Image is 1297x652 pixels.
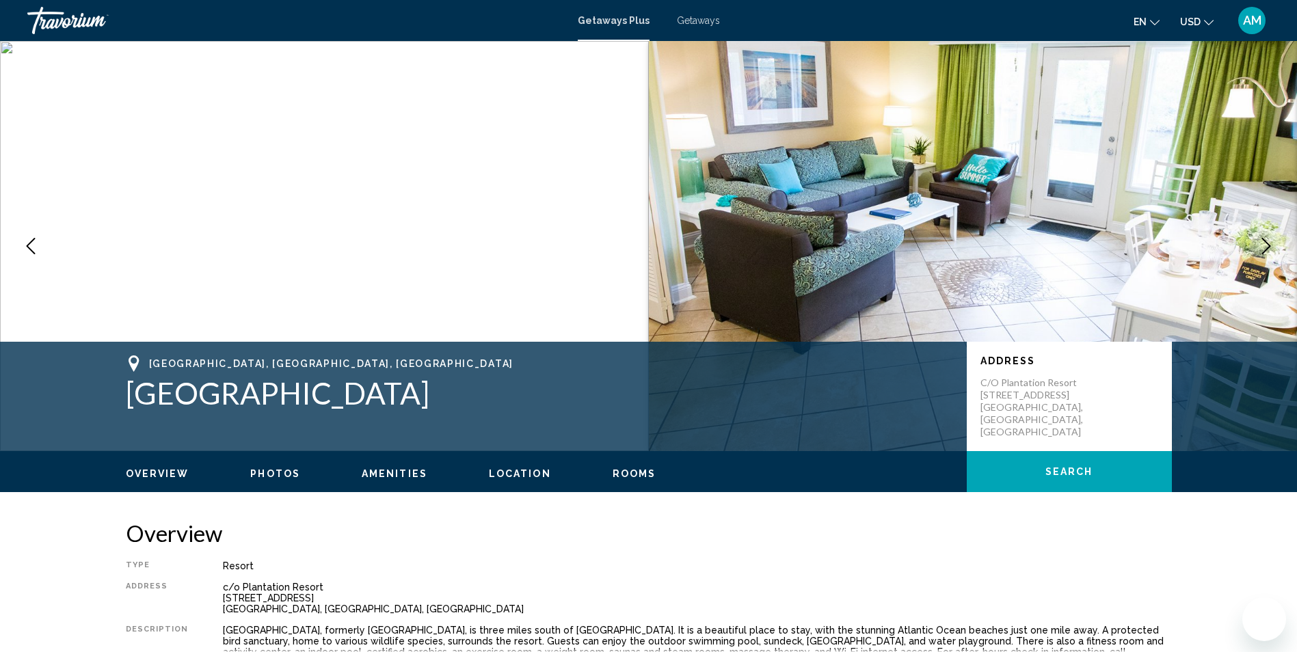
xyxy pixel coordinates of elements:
[1180,12,1214,31] button: Change currency
[126,467,189,480] button: Overview
[613,467,656,480] button: Rooms
[1180,16,1201,27] span: USD
[613,468,656,479] span: Rooms
[980,355,1158,366] p: Address
[1134,12,1160,31] button: Change language
[489,468,551,479] span: Location
[27,7,564,34] a: Travorium
[126,375,953,411] h1: [GEOGRAPHIC_DATA]
[1242,597,1286,641] iframe: Button to launch messaging window
[1134,16,1147,27] span: en
[362,467,427,480] button: Amenities
[223,582,1172,614] div: c/o Plantation Resort [STREET_ADDRESS] [GEOGRAPHIC_DATA], [GEOGRAPHIC_DATA], [GEOGRAPHIC_DATA]
[677,15,720,26] a: Getaways
[1243,14,1261,27] span: AM
[1234,6,1270,35] button: User Menu
[14,229,48,263] button: Previous image
[250,468,300,479] span: Photos
[223,560,1172,571] div: Resort
[1045,467,1093,478] span: Search
[980,377,1090,438] p: c/o Plantation Resort [STREET_ADDRESS] [GEOGRAPHIC_DATA], [GEOGRAPHIC_DATA], [GEOGRAPHIC_DATA]
[967,451,1172,492] button: Search
[126,582,189,614] div: Address
[578,15,650,26] a: Getaways Plus
[362,468,427,479] span: Amenities
[126,519,1172,547] h2: Overview
[149,358,513,369] span: [GEOGRAPHIC_DATA], [GEOGRAPHIC_DATA], [GEOGRAPHIC_DATA]
[1249,229,1283,263] button: Next image
[126,560,189,571] div: Type
[126,468,189,479] span: Overview
[250,467,300,480] button: Photos
[489,467,551,480] button: Location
